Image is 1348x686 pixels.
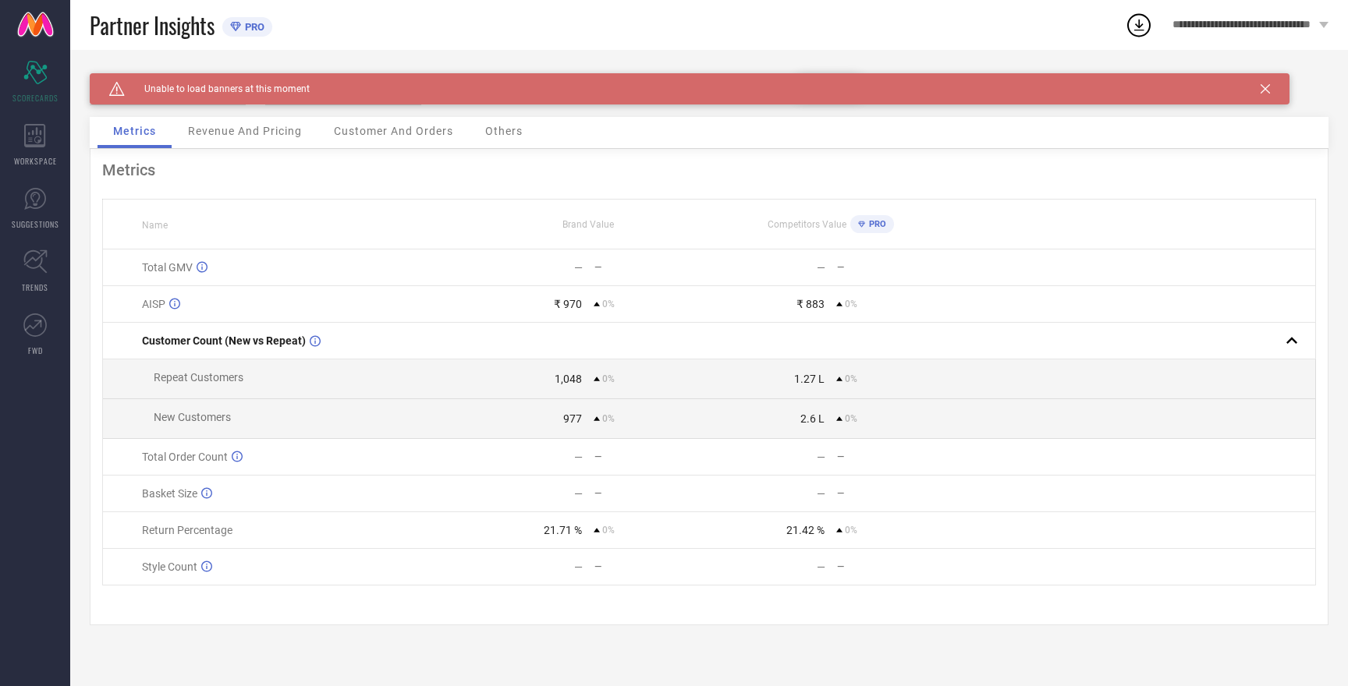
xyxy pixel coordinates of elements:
span: Competitors Value [768,219,846,230]
span: Revenue And Pricing [188,125,302,137]
span: 0% [602,525,615,536]
div: 1.27 L [794,373,825,385]
span: Style Count [142,560,197,573]
span: 0% [602,373,615,384]
span: 0% [602,413,615,424]
div: 2.6 L [800,412,825,425]
div: 1,048 [555,373,582,385]
div: Brand [90,73,246,84]
span: SCORECARDS [12,92,59,104]
div: 21.71 % [544,524,582,536]
span: Partner Insights [90,9,215,41]
div: — [594,262,708,273]
span: Brand Value [562,219,614,230]
span: SUGGESTIONS [12,218,59,230]
span: Return Percentage [142,524,232,536]
span: Name [142,220,168,231]
div: — [817,487,825,500]
div: — [817,261,825,274]
span: New Customers [154,411,231,423]
span: PRO [241,21,264,33]
span: Metrics [113,125,156,137]
span: 0% [845,525,857,536]
div: Metrics [102,161,1316,179]
span: WORKSPACE [14,155,57,167]
span: Customer And Orders [334,125,453,137]
div: — [817,560,825,573]
span: FWD [28,345,43,356]
div: 977 [563,412,582,425]
div: — [574,487,583,500]
span: Others [485,125,523,137]
div: — [594,488,708,499]
div: — [574,560,583,573]
span: Repeat Customers [154,371,243,384]
div: — [574,261,583,274]
span: TRENDS [22,281,48,293]
span: 0% [602,299,615,309]
div: — [837,488,951,499]
span: Unable to load banners at this moment [125,83,310,94]
span: Customer Count (New vs Repeat) [142,334,306,347]
div: — [817,451,825,463]
div: — [594,451,708,462]
div: — [837,262,951,273]
div: — [574,451,583,463]
span: AISP [142,298,165,310]
div: Open download list [1125,11,1153,39]
span: 0% [845,373,857,384]
span: 0% [845,299,857,309]
div: — [837,451,951,462]
div: 21.42 % [786,524,825,536]
span: Total Order Count [142,451,228,463]
div: ₹ 970 [554,298,582,310]
span: Basket Size [142,487,197,500]
span: Total GMV [142,261,193,274]
div: ₹ 883 [796,298,825,310]
div: — [837,561,951,572]
div: — [594,561,708,572]
span: 0% [845,413,857,424]
span: PRO [865,219,886,229]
